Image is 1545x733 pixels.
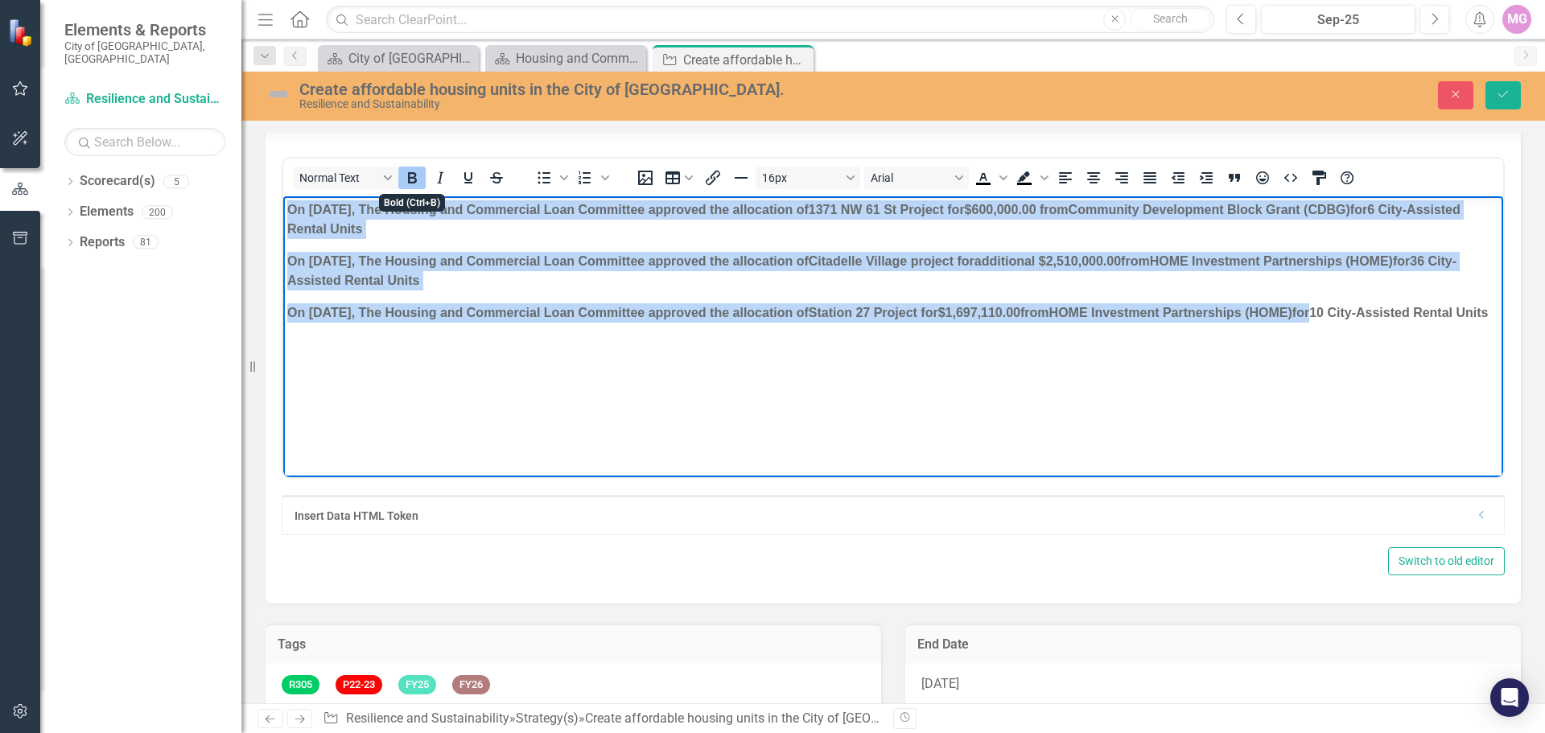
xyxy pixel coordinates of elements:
[1011,167,1051,189] div: Background color Black
[864,167,969,189] button: Font Arial
[299,171,378,184] span: Normal Text
[1277,167,1304,189] button: HTML Editor
[452,675,490,695] span: FY26
[80,172,155,191] a: Scorecard(s)
[64,128,225,156] input: Search Below...
[1080,167,1107,189] button: Align center
[1388,547,1505,575] button: Switch to old editor
[7,17,37,47] img: ClearPoint Strategy
[519,77,698,91] strong: 10 City-Assisted Rental Units
[1502,5,1531,34] button: MG
[683,50,810,70] div: Create affordable housing units in the City of [GEOGRAPHIC_DATA].
[727,167,755,189] button: Horizontal line
[1108,167,1135,189] button: Align right
[762,171,841,184] span: 16px
[348,48,475,68] div: City of [GEOGRAPHIC_DATA]
[483,167,510,189] button: Strikethrough
[36,75,1216,94] li: from for
[756,167,860,189] button: Font size 16px
[530,167,571,189] div: Bullet list
[615,39,786,52] strong: 6 City-Assisted Rental Units
[142,205,173,219] div: 200
[1249,167,1276,189] button: Emojis
[163,175,189,188] div: 5
[921,676,959,691] span: [DATE]
[323,710,881,728] div: » »
[36,39,292,52] strong: [STREET_ADDRESS] Project: $600,000.00
[489,48,642,68] a: Housing and Community Development
[632,167,659,189] button: Insert image
[80,203,134,221] a: Elements
[64,90,225,109] a: Resilience and Sustainability
[917,637,1509,652] h3: End Date
[1052,167,1079,189] button: Align left
[299,98,970,110] div: Resilience and Sustainability
[346,710,509,726] a: Resilience and Sustainability
[36,58,336,72] strong: Citadelle Village project: additional $2,510,000.00
[36,56,1216,75] li: from for
[1136,167,1164,189] button: Justify
[516,48,642,68] div: Housing and Community Development
[970,167,1010,189] div: Text color Black
[322,48,475,68] a: City of [GEOGRAPHIC_DATA]
[278,637,869,652] h3: Tags
[1305,167,1333,189] button: CSS Editor
[1490,678,1529,717] div: Open Intercom Messenger
[318,39,599,52] strong: Community Development Block Grant (CDBG)
[398,167,426,189] button: Bold
[36,36,1216,56] li: from for
[133,236,159,249] div: 81
[282,675,319,695] span: R305
[283,196,1503,477] iframe: Rich Text Area
[64,39,225,66] small: City of [GEOGRAPHIC_DATA], [GEOGRAPHIC_DATA]
[1164,167,1192,189] button: Decrease indent
[299,80,970,98] div: Create affordable housing units in the City of [GEOGRAPHIC_DATA].
[361,58,604,72] strong: HOME Investment Partnerships (HOME)
[80,233,125,252] a: Reports
[1193,167,1220,189] button: Increase indent
[585,710,967,726] div: Create affordable housing units in the City of [GEOGRAPHIC_DATA].
[36,77,235,91] strong: Station 27 Project: $1,697,110.00
[261,77,504,91] strong: HOME Investment Partnerships (HOME)
[326,6,1214,34] input: Search ClearPoint...
[398,675,436,695] span: FY25
[1153,12,1188,25] span: Search
[64,20,225,39] span: Elements & Reports
[293,167,398,189] button: Block Normal Text
[1221,167,1248,189] button: Blockquote
[455,167,482,189] button: Underline
[266,81,291,107] img: Not Defined
[699,167,727,189] button: Insert/edit link
[1333,167,1361,189] button: Help
[426,167,454,189] button: Italic
[571,167,612,189] div: Numbered list
[1267,10,1410,30] div: Sep-25
[660,167,698,189] button: Table
[871,171,950,184] span: Arial
[516,710,579,726] a: Strategy(s)
[620,58,798,72] strong: 36 City-Assisted Rental Units
[336,675,382,695] span: P22-23
[4,4,1216,23] p: As of the end of Quarter Four, the Housing and Commercial Loan Committee approved an allocation o...
[1261,5,1415,34] button: Sep-25
[295,508,1468,524] div: Insert Data HTML Token
[1130,8,1210,31] button: Search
